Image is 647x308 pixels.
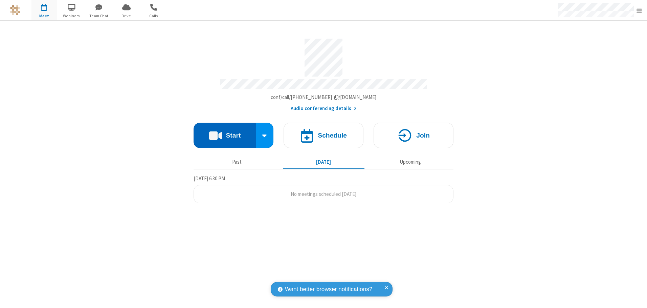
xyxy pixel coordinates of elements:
button: [DATE] [283,156,364,168]
h4: Join [416,132,430,139]
span: Drive [114,13,139,19]
button: Past [196,156,278,168]
span: Meet [31,13,57,19]
button: Start [194,123,256,148]
span: No meetings scheduled [DATE] [291,191,356,197]
span: Calls [141,13,166,19]
span: Want better browser notifications? [285,285,372,294]
section: Today's Meetings [194,174,453,204]
img: QA Selenium DO NOT DELETE OR CHANGE [10,5,20,15]
span: Copy my meeting room link [271,94,377,100]
button: Audio conferencing details [291,105,357,112]
span: [DATE] 6:30 PM [194,175,225,182]
button: Join [374,123,453,148]
button: Copy my meeting room linkCopy my meeting room link [271,94,377,101]
button: Upcoming [370,156,451,168]
section: Account details [194,34,453,112]
h4: Schedule [318,132,347,139]
div: Start conference options [256,123,274,148]
button: Schedule [284,123,363,148]
span: Team Chat [86,13,112,19]
h4: Start [226,132,241,139]
span: Webinars [59,13,84,19]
